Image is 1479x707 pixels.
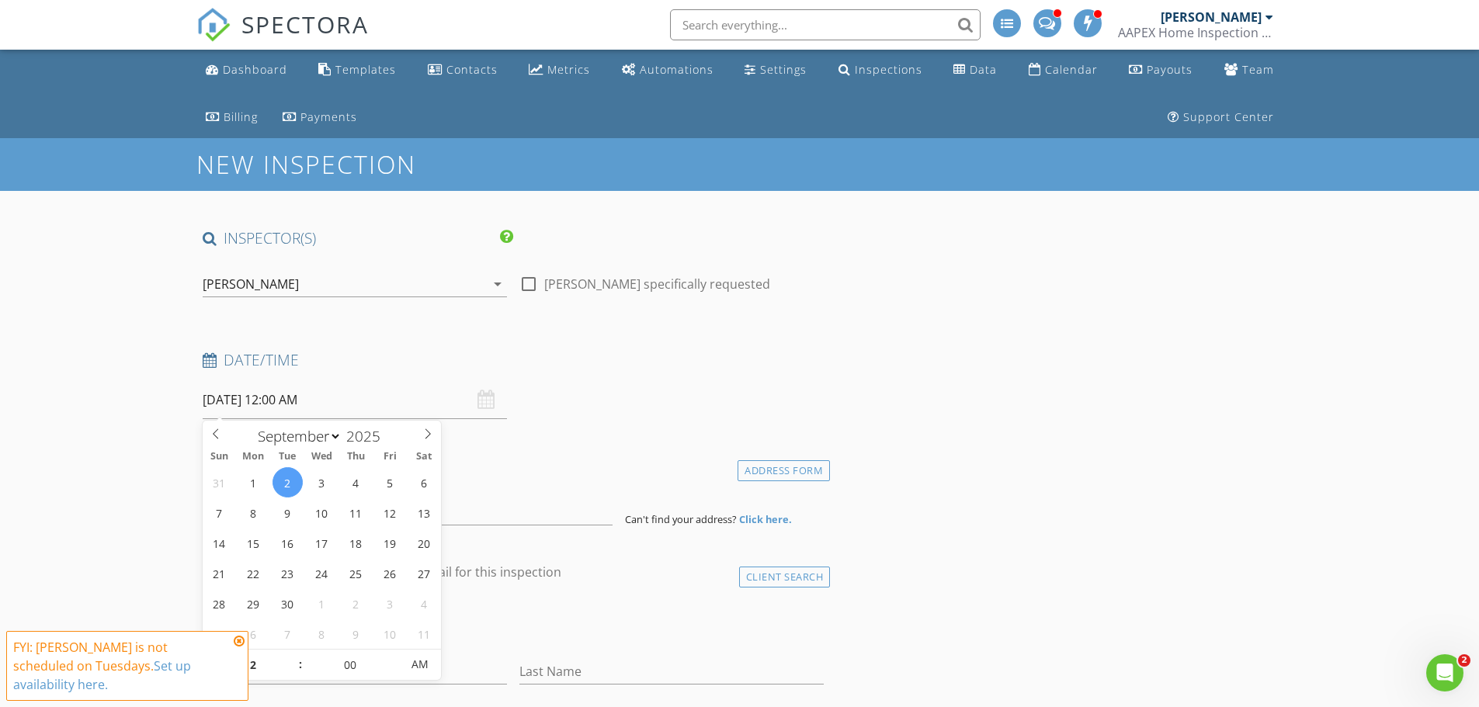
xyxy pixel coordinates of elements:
[322,564,561,580] label: Enable Client CC email for this inspection
[373,452,407,462] span: Fri
[200,103,264,132] a: Billing
[1242,62,1274,77] div: Team
[739,512,792,526] strong: Click here.
[1161,9,1262,25] div: [PERSON_NAME]
[341,528,371,558] span: September 18, 2025
[547,62,590,77] div: Metrics
[341,497,371,528] span: September 11, 2025
[375,558,405,588] span: September 26, 2025
[341,619,371,649] span: October 9, 2025
[640,62,713,77] div: Automations
[739,567,831,587] div: Client Search
[488,275,507,293] i: arrow_drop_down
[224,109,258,124] div: Billing
[238,619,269,649] span: October 6, 2025
[1118,25,1273,40] div: AAPEX Home Inspection Services
[342,426,393,446] input: Year
[398,649,441,680] span: Click to toggle
[204,619,234,649] span: October 5, 2025
[1123,56,1199,85] a: Payouts
[341,558,371,588] span: September 25, 2025
[300,109,357,124] div: Payments
[409,497,439,528] span: September 13, 2025
[203,228,513,248] h4: INSPECTOR(S)
[298,649,303,680] span: :
[273,467,303,497] span: September 2, 2025
[203,277,299,291] div: [PERSON_NAME]
[204,528,234,558] span: September 14, 2025
[273,497,303,528] span: September 9, 2025
[241,8,369,40] span: SPECTORA
[375,467,405,497] span: September 5, 2025
[270,452,304,462] span: Tue
[238,588,269,619] span: September 29, 2025
[307,528,337,558] span: September 17, 2025
[204,467,234,497] span: August 31, 2025
[544,276,770,292] label: [PERSON_NAME] specifically requested
[446,62,498,77] div: Contacts
[238,558,269,588] span: September 22, 2025
[273,558,303,588] span: September 23, 2025
[203,456,825,477] h4: Location
[1426,654,1463,691] iframe: Intercom live chat
[947,56,1003,85] a: Data
[238,467,269,497] span: September 1, 2025
[223,62,287,77] div: Dashboard
[203,350,825,370] h4: Date/Time
[970,62,997,77] div: Data
[1022,56,1104,85] a: Calendar
[1218,56,1280,85] a: Team
[422,56,504,85] a: Contacts
[375,497,405,528] span: September 12, 2025
[409,467,439,497] span: September 6, 2025
[307,558,337,588] span: September 24, 2025
[339,452,373,462] span: Thu
[307,497,337,528] span: September 10, 2025
[1147,62,1193,77] div: Payouts
[1045,62,1098,77] div: Calendar
[409,588,439,619] span: October 4, 2025
[670,9,981,40] input: Search everything...
[204,588,234,619] span: September 28, 2025
[304,452,339,462] span: Wed
[409,558,439,588] span: September 27, 2025
[204,497,234,528] span: September 7, 2025
[312,56,402,85] a: Templates
[200,56,293,85] a: Dashboard
[13,638,229,694] div: FYI: [PERSON_NAME] is not scheduled on Tuesdays.
[307,467,337,497] span: September 3, 2025
[335,62,396,77] div: Templates
[341,467,371,497] span: September 4, 2025
[196,21,369,54] a: SPECTORA
[832,56,929,85] a: Inspections
[375,619,405,649] span: October 10, 2025
[238,528,269,558] span: September 15, 2025
[236,452,270,462] span: Mon
[307,619,337,649] span: October 8, 2025
[616,56,720,85] a: Automations (Advanced)
[375,528,405,558] span: September 19, 2025
[203,452,237,462] span: Sun
[1183,109,1274,124] div: Support Center
[1458,654,1470,667] span: 2
[409,528,439,558] span: September 20, 2025
[625,512,737,526] span: Can't find your address?
[760,62,807,77] div: Settings
[341,588,371,619] span: October 2, 2025
[1161,103,1280,132] a: Support Center
[204,558,234,588] span: September 21, 2025
[375,588,405,619] span: October 3, 2025
[273,588,303,619] span: September 30, 2025
[273,619,303,649] span: October 7, 2025
[523,56,596,85] a: Metrics
[276,103,363,132] a: Payments
[238,497,269,528] span: September 8, 2025
[738,460,830,481] div: Address Form
[407,452,441,462] span: Sat
[409,619,439,649] span: October 11, 2025
[738,56,813,85] a: Settings
[273,528,303,558] span: September 16, 2025
[307,588,337,619] span: October 1, 2025
[855,62,922,77] div: Inspections
[196,151,540,178] h1: New Inspection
